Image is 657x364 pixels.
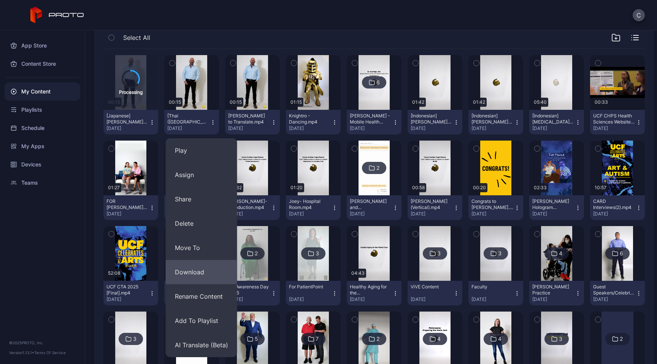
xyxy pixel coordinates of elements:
[590,110,645,135] button: UCF CHPS Health Sciences Website Banner.mp4[DATE]
[9,340,76,346] div: © 2025 PROTO, Inc.
[166,309,237,333] button: Add To Playlist
[411,296,453,302] div: [DATE]
[166,333,237,357] button: AI Translate (Beta)
[559,250,562,257] div: 4
[119,88,143,95] div: Processing
[350,296,392,302] div: [DATE]
[106,211,149,217] div: [DATE]
[633,9,645,21] button: C
[166,260,237,284] button: Download
[532,296,575,302] div: [DATE]
[5,155,80,174] a: Devices
[411,113,452,125] div: [Indonesian] Parkinson's [for ViVE].mp4
[166,187,237,211] button: Share
[376,336,379,342] div: 2
[532,284,574,296] div: Francis Sentence Practice
[347,195,401,220] button: [PERSON_NAME] and [PERSON_NAME] Interview[DATE]
[167,125,210,131] div: [DATE]
[590,281,645,305] button: Guest Speakers/Celebrities[DATE]
[347,281,401,305] button: Healthy Aging for the [MEDICAL_DATA] [FINAL CUT].mp4[DATE]
[559,336,562,342] div: 3
[5,137,80,155] a: My Apps
[411,211,453,217] div: [DATE]
[437,250,441,257] div: 3
[590,195,645,220] button: CARD Interviews(2).mp4[DATE]
[498,336,501,342] div: 4
[532,113,574,125] div: [Indonesian] cancer_new(1).mp4
[5,174,80,192] a: Teams
[289,296,332,302] div: [DATE]
[289,211,332,217] div: [DATE]
[620,250,623,257] div: 6
[166,138,237,163] button: Play
[106,284,148,296] div: UCF CTA 2025 [Final].mp4
[255,336,258,342] div: 5
[468,110,523,135] button: [Indonesian] [PERSON_NAME] [for ViVE].mp4[DATE]
[408,110,462,135] button: [Indonesian] [PERSON_NAME] [for ViVE].mp4[DATE]
[164,195,219,220] button: [PERSON_NAME] (SCI) Interview Resized.mp4[DATE]
[228,284,270,296] div: CP Awareness Day 2025
[350,284,392,296] div: Healthy Aging for the Pelvic Floor [FINAL CUT].mp4
[529,281,584,305] button: [PERSON_NAME] Practice[DATE]
[228,211,271,217] div: [DATE]
[166,163,237,187] button: Assign
[471,198,513,210] div: Congrats to Dean Theriot.mp4
[471,113,513,125] div: [Indonesian] Parkinson's [for ViVE].mp4
[103,281,158,305] button: UCF CTA 2025 [Final].mp4[DATE]
[5,55,80,73] a: Content Store
[471,211,514,217] div: [DATE]
[408,281,462,305] button: ViVE Content[DATE]
[164,110,219,135] button: [Thai ([GEOGRAPHIC_DATA])] [PERSON_NAME] to Translate.mp4[DATE]
[593,113,635,125] div: UCF CHPS Health Sciences Website Banner.mp4
[411,125,453,131] div: [DATE]
[106,198,148,210] div: FOR MARINA HOLOGRAM edited.mp4
[316,336,319,342] div: 7
[286,195,341,220] button: Joey- Hospital Room.mp4[DATE]
[289,113,331,125] div: Knightro - Dancing.mp4
[103,110,158,135] button: [Japanese] [PERSON_NAME] to Translate.mp4[DATE]
[468,195,523,220] button: Congrats to [PERSON_NAME].mp4[DATE]
[411,198,452,210] div: Steve-BLISS (Vertical).mp4
[123,33,150,42] span: Select All
[593,211,636,217] div: [DATE]
[286,110,341,135] button: Knightro - Dancing.mp4[DATE]
[593,296,636,302] div: [DATE]
[498,250,501,257] div: 3
[167,113,209,125] div: [Thai (Thailand)] Jason Clip to Translate.mp4
[225,195,280,220] button: [PERSON_NAME]- Introduction.mp4[DATE]
[471,125,514,131] div: [DATE]
[376,79,380,86] div: 6
[166,211,237,236] button: Delete
[593,284,635,296] div: Guest Speakers/Celebrities
[350,198,392,210] div: Larry and Ruth Interview
[437,336,441,342] div: 4
[289,125,332,131] div: [DATE]
[5,101,80,119] a: Playlists
[376,165,379,171] div: 2
[350,125,392,131] div: [DATE]
[468,281,523,305] button: Faculty[DATE]
[289,198,331,210] div: Joey- Hospital Room.mp4
[5,119,80,137] a: Schedule
[593,198,635,210] div: CARD Interviews(2).mp4
[5,36,80,55] a: App Store
[228,198,270,210] div: Joey- Introduction.mp4
[228,125,271,131] div: [DATE]
[228,296,271,302] div: [DATE]
[471,284,513,290] div: Faculty
[225,110,280,135] button: [PERSON_NAME] to Translate.mp4[DATE]
[106,113,148,125] div: [Japanese] Jason Clip to Translate.mp4
[255,250,258,257] div: 2
[166,236,237,260] button: Move To
[286,281,341,305] button: For PatientPoint[DATE]
[408,195,462,220] button: [PERSON_NAME] (Vertical).mp4[DATE]
[5,82,80,101] a: My Content
[593,125,636,131] div: [DATE]
[350,113,392,125] div: Dr. Mejia - Mobile Health Clinic
[532,125,575,131] div: [DATE]
[471,296,514,302] div: [DATE]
